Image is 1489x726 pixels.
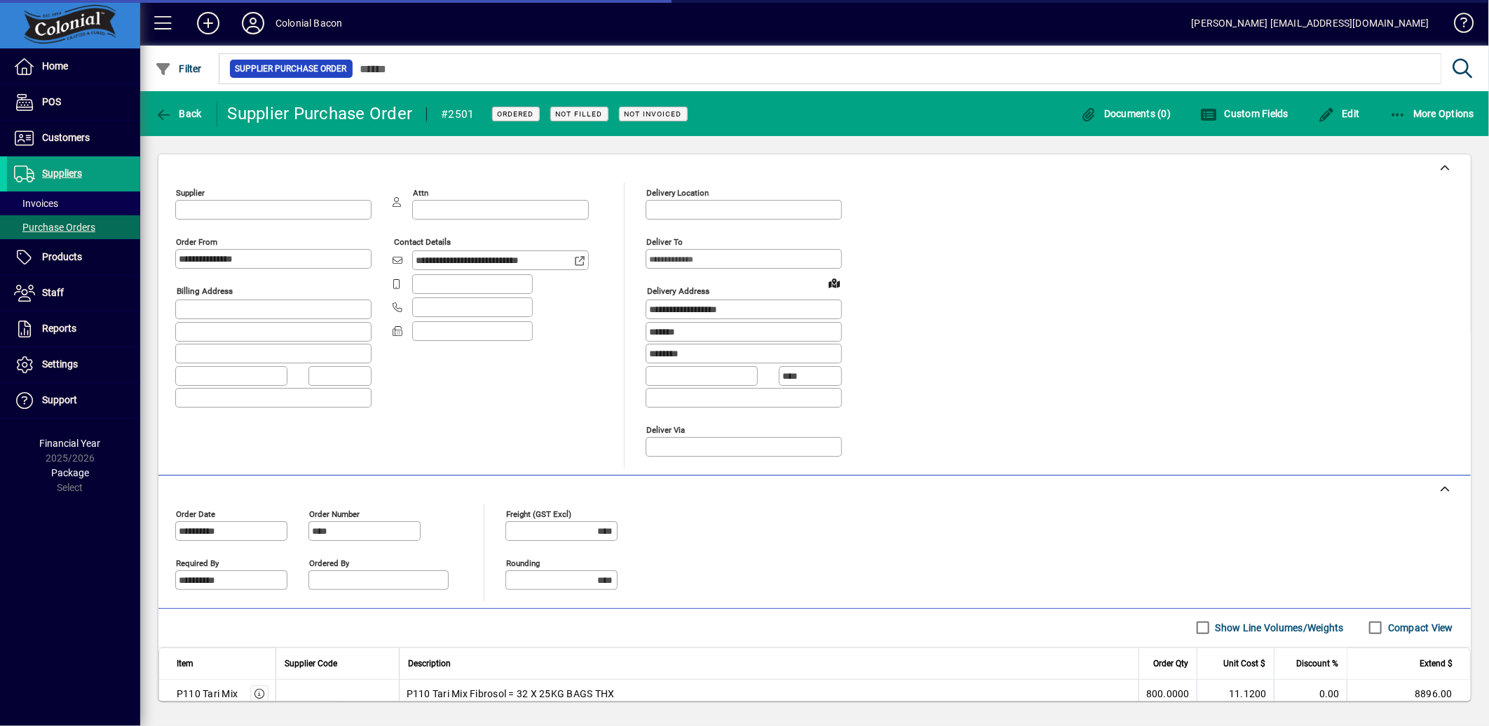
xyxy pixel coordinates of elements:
span: Documents (0) [1080,108,1171,119]
span: Filter [155,63,202,74]
span: Settings [42,358,78,370]
a: Purchase Orders [7,215,140,239]
mat-label: Freight (GST excl) [506,509,571,518]
td: 800.0000 [1138,680,1197,708]
a: Settings [7,347,140,382]
span: Ordered [498,109,534,119]
span: Item [177,656,193,671]
label: Compact View [1385,621,1453,635]
a: Invoices [7,191,140,215]
mat-label: Ordered by [309,558,349,567]
span: Not Invoiced [625,109,682,119]
div: #2501 [441,103,474,126]
span: POS [42,96,61,107]
button: Back [151,101,205,126]
td: 11.1200 [1197,680,1274,708]
span: Reports [42,323,76,334]
span: P110 Tari Mix Fibrosol = 32 X 25KG BAGS THX [407,687,615,701]
td: 8896.00 [1347,680,1470,708]
span: Package [51,467,89,478]
span: Staff [42,287,64,298]
mat-label: Order number [309,509,360,518]
span: Discount % [1296,656,1338,671]
button: Filter [151,56,205,81]
td: 0.00 [1274,680,1347,708]
button: Add [186,11,231,36]
div: Supplier Purchase Order [228,102,413,125]
span: Customers [42,132,90,143]
span: More Options [1389,108,1475,119]
mat-label: Deliver To [646,237,683,247]
span: Back [155,108,202,119]
span: Financial Year [40,438,101,449]
mat-label: Supplier [176,188,205,198]
span: Supplier Purchase Order [236,62,347,76]
a: Customers [7,121,140,156]
app-page-header-button: Back [140,101,217,126]
a: Knowledge Base [1443,3,1471,48]
span: Edit [1318,108,1360,119]
span: Custom Fields [1200,108,1289,119]
button: More Options [1386,101,1478,126]
span: Unit Cost $ [1223,656,1265,671]
a: Products [7,240,140,275]
button: Profile [231,11,276,36]
a: Support [7,383,140,418]
div: Colonial Bacon [276,12,342,34]
span: Extend $ [1420,656,1453,671]
button: Edit [1314,101,1364,126]
a: Reports [7,311,140,347]
span: Supplier Code [285,656,337,671]
label: Show Line Volumes/Weights [1213,621,1344,635]
mat-label: Rounding [506,558,540,567]
span: Invoices [14,198,58,209]
span: Purchase Orders [14,222,95,233]
button: Custom Fields [1197,101,1292,126]
div: P110 Tari Mix [177,687,238,701]
span: Not Filled [556,109,603,119]
button: Documents (0) [1077,101,1175,126]
mat-label: Order date [176,509,215,518]
a: Home [7,49,140,84]
a: View on map [823,271,845,294]
a: Staff [7,276,140,311]
span: Description [408,656,451,671]
span: Suppliers [42,168,82,179]
mat-label: Attn [413,188,428,198]
span: Products [42,251,82,262]
mat-label: Deliver via [646,424,685,434]
mat-label: Delivery Location [646,188,709,198]
a: POS [7,85,140,120]
span: Support [42,394,77,405]
span: Home [42,60,68,72]
mat-label: Order from [176,237,217,247]
div: [PERSON_NAME] [EMAIL_ADDRESS][DOMAIN_NAME] [1192,12,1429,34]
mat-label: Required by [176,558,219,567]
span: Order Qty [1153,656,1188,671]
